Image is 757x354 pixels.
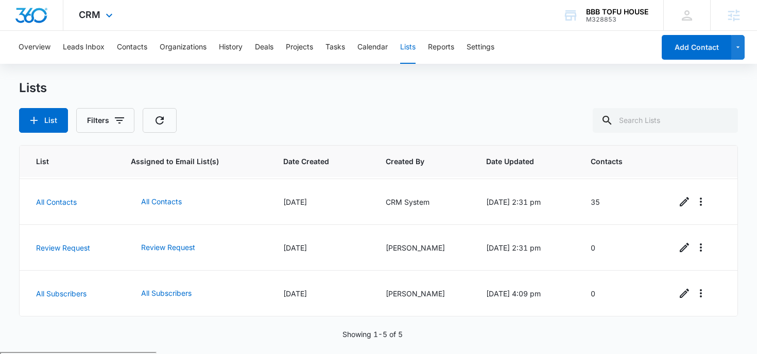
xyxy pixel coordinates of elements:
[325,31,345,64] button: Tasks
[19,80,47,96] h1: Lists
[19,31,50,64] button: Overview
[36,156,91,167] span: List
[117,31,147,64] button: Contacts
[131,235,205,260] button: Review Request
[400,31,416,64] button: Lists
[39,61,92,67] div: Domain Overview
[219,31,243,64] button: History
[373,179,474,225] td: CRM System
[283,197,360,207] div: [DATE]
[102,60,111,68] img: tab_keywords_by_traffic_grey.svg
[36,198,77,206] a: All Contacts
[586,16,648,23] div: account id
[16,27,25,35] img: website_grey.svg
[486,242,566,253] div: [DATE] 2:31 pm
[79,9,100,20] span: CRM
[578,179,664,225] td: 35
[373,225,474,271] td: [PERSON_NAME]
[467,31,494,64] button: Settings
[386,156,446,167] span: Created By
[342,329,403,340] p: Showing 1-5 of 5
[114,61,174,67] div: Keywords by Traffic
[19,108,68,133] button: List
[486,156,551,167] span: Date Updated
[63,31,105,64] button: Leads Inbox
[255,31,273,64] button: Deals
[36,243,90,252] a: Review Request
[131,281,202,306] button: All Subscribers
[578,271,664,316] td: 0
[676,239,693,256] a: Edit
[286,31,313,64] button: Projects
[76,108,134,133] button: Filters
[693,193,709,210] button: Overflow Menu
[131,189,192,214] button: All Contacts
[578,225,664,271] td: 0
[283,156,346,167] span: Date Created
[591,156,636,167] span: Contacts
[373,271,474,316] td: [PERSON_NAME]
[486,197,566,207] div: [DATE] 2:31 pm
[586,8,648,16] div: account name
[283,242,360,253] div: [DATE]
[29,16,50,25] div: v 4.0.25
[693,285,709,302] button: Overflow Menu
[283,288,360,299] div: [DATE]
[131,156,244,167] span: Assigned to Email List(s)
[16,16,25,25] img: logo_orange.svg
[676,193,693,210] a: Edit
[428,31,454,64] button: Reports
[160,31,207,64] button: Organizations
[357,31,388,64] button: Calendar
[593,108,738,133] input: Search Lists
[676,285,693,302] a: Edit
[28,60,36,68] img: tab_domain_overview_orange.svg
[27,27,113,35] div: Domain: [DOMAIN_NAME]
[36,289,87,298] a: All Subscribers
[693,239,709,256] button: Overflow Menu
[486,288,566,299] div: [DATE] 4:09 pm
[662,35,731,60] button: Add Contact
